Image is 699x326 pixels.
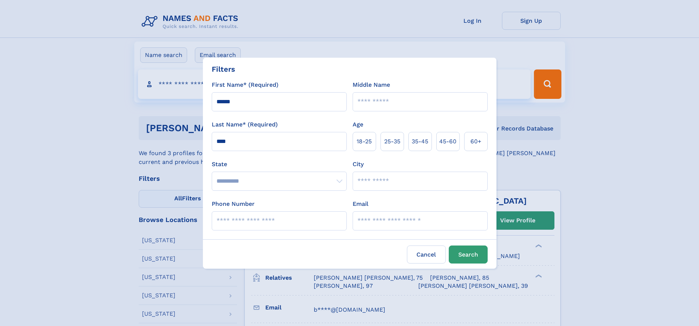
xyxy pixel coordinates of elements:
[449,246,488,264] button: Search
[353,120,363,129] label: Age
[470,137,481,146] span: 60+
[212,200,255,208] label: Phone Number
[353,80,390,89] label: Middle Name
[212,80,278,89] label: First Name* (Required)
[439,137,456,146] span: 45‑60
[212,120,278,129] label: Last Name* (Required)
[407,246,446,264] label: Cancel
[357,137,372,146] span: 18‑25
[212,160,347,169] label: State
[412,137,428,146] span: 35‑45
[353,160,364,169] label: City
[353,200,368,208] label: Email
[384,137,400,146] span: 25‑35
[212,64,235,75] div: Filters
